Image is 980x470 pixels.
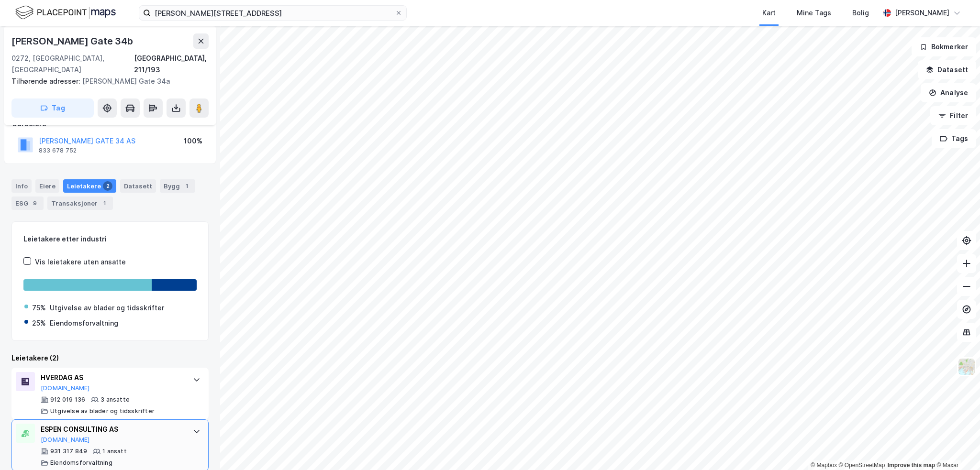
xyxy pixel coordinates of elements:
[41,424,183,435] div: ESPEN CONSULTING AS
[11,77,82,85] span: Tilhørende adresser:
[888,462,935,469] a: Improve this map
[39,147,77,154] div: 833 678 752
[120,179,156,193] div: Datasett
[47,197,113,210] div: Transaksjoner
[50,407,155,415] div: Utgivelse av blader og tidsskrifter
[35,256,126,268] div: Vis leietakere uten ansatte
[102,448,127,455] div: 1 ansatt
[797,7,831,19] div: Mine Tags
[100,396,130,404] div: 3 ansatte
[134,53,209,76] div: [GEOGRAPHIC_DATA], 211/193
[15,4,116,21] img: logo.f888ab2527a4732fd821a326f86c7f29.svg
[182,181,191,191] div: 1
[11,33,135,49] div: [PERSON_NAME] Gate 34b
[932,424,980,470] div: Kontrollprogram for chat
[103,181,112,191] div: 2
[151,6,395,20] input: Søk på adresse, matrikkel, gårdeiere, leietakere eller personer
[11,197,44,210] div: ESG
[11,98,94,118] button: Tag
[32,302,46,314] div: 75%
[30,198,40,208] div: 9
[50,302,164,314] div: Utgivelse av blader og tidsskrifter
[852,7,869,19] div: Bolig
[35,179,59,193] div: Eiere
[50,459,112,467] div: Eiendomsforvaltning
[11,352,209,364] div: Leietakere (2)
[11,53,134,76] div: 0272, [GEOGRAPHIC_DATA], [GEOGRAPHIC_DATA]
[762,7,776,19] div: Kart
[23,233,197,245] div: Leietakere etter industri
[41,372,183,383] div: HVERDAG AS
[930,106,976,125] button: Filter
[11,179,32,193] div: Info
[921,83,976,102] button: Analyse
[912,37,976,56] button: Bokmerker
[100,198,109,208] div: 1
[932,129,976,148] button: Tags
[50,448,87,455] div: 931 317 849
[932,424,980,470] iframe: Chat Widget
[63,179,116,193] div: Leietakere
[32,317,46,329] div: 25%
[184,135,202,147] div: 100%
[160,179,195,193] div: Bygg
[958,358,976,376] img: Z
[895,7,949,19] div: [PERSON_NAME]
[41,436,90,444] button: [DOMAIN_NAME]
[50,396,85,404] div: 912 019 136
[839,462,885,469] a: OpenStreetMap
[918,60,976,79] button: Datasett
[811,462,837,469] a: Mapbox
[41,384,90,392] button: [DOMAIN_NAME]
[50,317,118,329] div: Eiendomsforvaltning
[11,76,201,87] div: [PERSON_NAME] Gate 34a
